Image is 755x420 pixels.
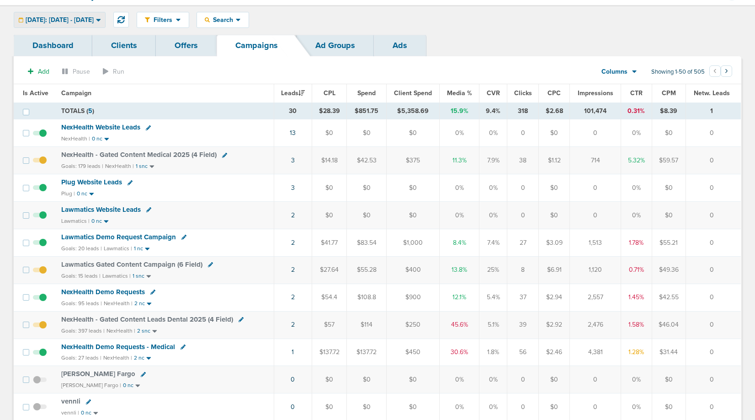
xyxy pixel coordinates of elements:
small: Goals: 20 leads | [61,245,102,252]
span: Lawmatics Website Leads [61,205,141,214]
a: 13 [290,129,296,137]
span: Columns [601,67,627,76]
td: 714 [570,147,621,174]
td: $0 [386,174,440,202]
td: $114 [347,311,386,339]
small: Goals: 15 leads | [61,273,101,280]
td: 0 [570,119,621,147]
span: Campaign [61,89,91,97]
td: $0 [539,174,570,202]
span: CTR [630,89,643,97]
small: NexHealth | [105,163,134,169]
td: 56 [507,339,539,366]
td: 25% [479,256,507,284]
td: 0 [686,202,741,229]
span: Media % [447,89,472,97]
small: 1 nc [134,245,143,252]
td: $0 [652,202,686,229]
td: $57 [312,311,347,339]
a: 0 [291,403,295,411]
td: 0 [507,366,539,393]
td: 1,120 [570,256,621,284]
td: 0% [479,366,507,393]
td: $83.54 [347,229,386,256]
td: $14.18 [312,147,347,174]
small: Goals: 179 leads | [61,163,103,170]
span: Leads [281,89,305,97]
td: 0 [507,119,539,147]
span: NexHealth Demo Requests - Medical [61,343,175,351]
button: Add [23,65,54,78]
a: 3 [291,184,295,192]
td: 1,513 [570,229,621,256]
td: $1,000 [386,229,440,256]
td: 318 [507,102,539,119]
td: $46.04 [652,311,686,339]
a: Campaigns [217,35,297,56]
small: Plug | [61,190,75,197]
td: $900 [386,284,440,311]
td: $137.72 [347,339,386,366]
td: 30.6% [440,339,479,366]
td: 0 [507,202,539,229]
span: NexHealth Website Leads [61,123,140,131]
td: $0 [539,119,570,147]
td: 0% [621,119,652,147]
td: 0% [479,202,507,229]
td: 0 [570,202,621,229]
span: Client Spend [394,89,432,97]
td: TOTALS ( ) [56,102,274,119]
small: 2 snc [137,328,150,334]
a: Clients [92,35,156,56]
td: $55.28 [347,256,386,284]
td: $0 [312,202,347,229]
td: $59.57 [652,147,686,174]
small: 1 snc [136,163,148,170]
span: Lawmatics Demo Request Campaign [61,233,176,241]
td: 39 [507,311,539,339]
td: 0 [686,147,741,174]
td: 0 [570,366,621,393]
span: CPM [662,89,676,97]
span: Search [210,16,236,24]
td: $0 [312,174,347,202]
button: Go to next page [721,65,732,77]
td: 30 [274,102,312,119]
td: $0 [652,174,686,202]
a: Ads [374,35,426,56]
td: 0% [621,174,652,202]
small: Lawmatics | [102,273,131,279]
td: $0 [347,119,386,147]
td: 0% [621,202,652,229]
td: 0 [507,174,539,202]
span: Filters [150,16,176,24]
td: 1.58% [621,311,652,339]
a: 2 [291,266,295,274]
td: 0% [440,174,479,202]
td: 0 [686,174,741,202]
td: 13.8% [440,256,479,284]
small: vennli | [61,409,79,416]
td: 0% [621,366,652,393]
td: 0% [440,119,479,147]
td: $27.64 [312,256,347,284]
td: 5.4% [479,284,507,311]
td: $0 [347,202,386,229]
td: 1.28% [621,339,652,366]
ul: Pagination [709,67,732,78]
td: 0 [686,119,741,147]
td: $8.39 [652,102,686,119]
small: Goals: 27 leads | [61,355,101,361]
td: $5,358.69 [386,102,440,119]
td: $450 [386,339,440,366]
td: $1.12 [539,147,570,174]
span: Showing 1-50 of 505 [651,68,705,76]
td: $42.53 [347,147,386,174]
td: $851.75 [347,102,386,119]
span: CVR [487,89,500,97]
td: 0.31% [621,102,652,119]
td: 0 [570,174,621,202]
td: $31.44 [652,339,686,366]
td: 15.9% [440,102,479,119]
small: 0 nc [123,382,133,389]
